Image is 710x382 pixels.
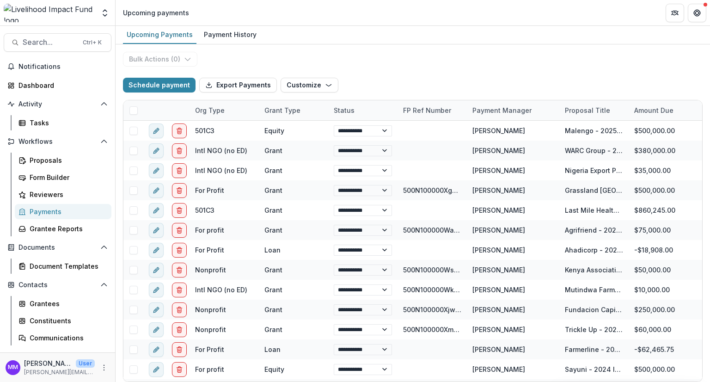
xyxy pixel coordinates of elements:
[4,97,111,111] button: Open Activity
[30,118,104,128] div: Tasks
[403,325,461,334] div: 500N100000XmSjpIAF
[190,100,259,120] div: Org type
[172,243,187,258] button: delete
[688,4,706,22] button: Get Help
[264,325,282,334] div: Grant
[15,296,111,311] a: Grantees
[172,283,187,297] button: delete
[98,362,110,373] button: More
[149,163,164,178] button: edit
[403,185,461,195] div: 500N100000XgsFYIAZ
[398,105,457,115] div: FP Ref Number
[565,305,623,314] div: Fundacion Capital - 2025 Acredita program
[149,183,164,198] button: edit
[264,166,282,175] div: Grant
[24,368,95,376] p: [PERSON_NAME][EMAIL_ADDRESS][DOMAIN_NAME]
[195,146,247,155] div: Intl NGO (no ED)
[264,364,284,374] div: Equity
[195,265,226,275] div: Nonprofit
[195,166,247,175] div: Intl NGO (no ED)
[15,153,111,168] a: Proposals
[472,126,525,136] div: [PERSON_NAME]
[172,223,187,238] button: delete
[200,26,260,44] a: Payment History
[472,305,525,314] div: [PERSON_NAME]
[123,52,197,67] button: Bulk Actions (0)
[18,138,97,146] span: Workflows
[264,265,282,275] div: Grant
[328,105,360,115] div: Status
[18,63,108,71] span: Notifications
[4,349,111,364] button: Open Data & Reporting
[565,325,623,334] div: Trickle Up - 2025 - New Lead
[149,362,164,377] button: edit
[172,342,187,357] button: delete
[565,245,623,255] div: Ahadicorp - 2024 Loan
[8,364,18,370] div: Miriam Mwangi
[472,325,525,334] div: [PERSON_NAME]
[559,100,629,120] div: Proposal Title
[565,364,623,374] div: Sayuni - 2024 Investment
[472,345,525,354] div: [PERSON_NAME]
[565,185,623,195] div: Grassland [GEOGRAPHIC_DATA] - 2025 Grant (co-funding with Rippleworks)
[123,28,196,41] div: Upcoming Payments
[472,265,525,275] div: [PERSON_NAME]
[629,260,698,280] div: $50,000.00
[565,265,623,275] div: Kenya Association of Manufacturers - 2025 GTKY Grant
[149,223,164,238] button: edit
[119,6,193,19] nav: breadcrumb
[264,185,282,195] div: Grant
[15,187,111,202] a: Reviewers
[123,78,196,92] button: Schedule payment
[4,4,95,22] img: Livelihood Impact Fund logo
[15,330,111,345] a: Communications
[195,285,247,295] div: Intl NGO (no ED)
[76,359,95,368] p: User
[195,245,224,255] div: For Profit
[629,105,679,115] div: Amount Due
[195,126,214,136] div: 501C3
[123,8,189,18] div: Upcoming payments
[472,185,525,195] div: [PERSON_NAME]
[30,261,104,271] div: Document Templates
[195,225,224,235] div: For profit
[264,345,281,354] div: Loan
[472,146,525,155] div: [PERSON_NAME]
[259,105,306,115] div: Grant Type
[264,225,282,235] div: Grant
[629,200,698,220] div: $860,245.00
[149,302,164,317] button: edit
[15,259,111,274] a: Document Templates
[398,100,467,120] div: FP Ref Number
[666,4,684,22] button: Partners
[18,281,97,289] span: Contacts
[629,141,698,160] div: $380,000.00
[559,105,616,115] div: Proposal Title
[565,146,623,155] div: WARC Group - 2025 Investment
[18,244,97,252] span: Documents
[4,277,111,292] button: Open Contacts
[30,155,104,165] div: Proposals
[190,105,230,115] div: Org type
[30,173,104,182] div: Form Builder
[467,105,537,115] div: Payment Manager
[172,263,187,277] button: delete
[200,28,260,41] div: Payment History
[199,78,277,92] button: Export Payments
[467,100,559,120] div: Payment Manager
[195,364,224,374] div: For profit
[30,316,104,326] div: Constituents
[149,322,164,337] button: edit
[30,207,104,216] div: Payments
[259,100,328,120] div: Grant Type
[15,115,111,130] a: Tasks
[172,322,187,337] button: delete
[264,126,284,136] div: Equity
[172,302,187,317] button: delete
[149,143,164,158] button: edit
[172,183,187,198] button: delete
[328,100,398,120] div: Status
[472,205,525,215] div: [PERSON_NAME]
